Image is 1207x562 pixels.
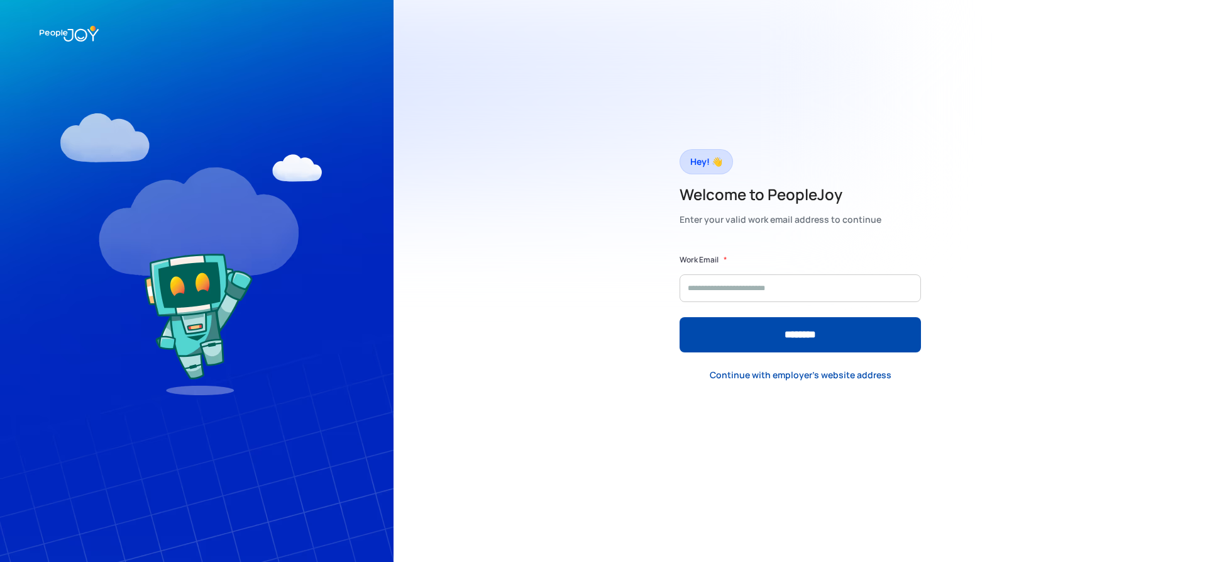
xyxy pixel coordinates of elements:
[690,153,722,171] div: Hey! 👋
[680,254,921,352] form: Form
[680,254,719,266] label: Work Email
[700,362,901,388] a: Continue with employer's website address
[710,369,891,381] div: Continue with employer's website address
[680,184,881,205] h2: Welcome to PeopleJoy
[680,211,881,228] div: Enter your valid work email address to continue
